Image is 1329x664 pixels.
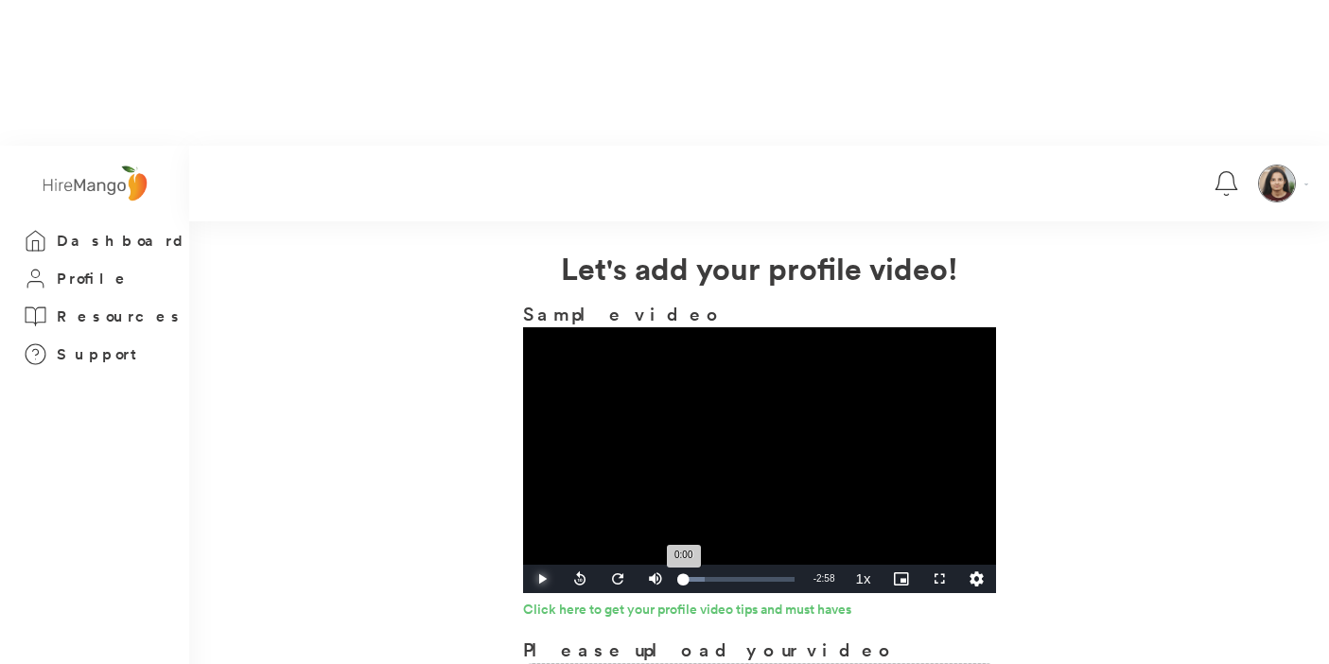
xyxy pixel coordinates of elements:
[1304,183,1308,185] img: Vector
[57,229,189,253] h3: Dashboard
[57,342,146,366] h3: Support
[523,327,996,593] div: Video Player
[523,300,996,327] h3: Sample video
[1259,166,1295,201] img: Gemini_Generated_Image_933fvq933fvq933f.png
[813,573,816,584] span: -
[523,636,897,663] h3: Please upload your video
[57,267,131,290] h3: Profile
[37,162,152,206] img: logo%20-%20hiremango%20gray.png
[816,573,834,584] span: 2:58
[958,565,996,593] div: Quality Levels
[57,305,184,328] h3: Resources
[189,245,1329,290] h2: Let's add your profile video!
[684,577,795,582] div: Progress Bar
[523,603,996,621] a: Click here to get your profile video tips and must haves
